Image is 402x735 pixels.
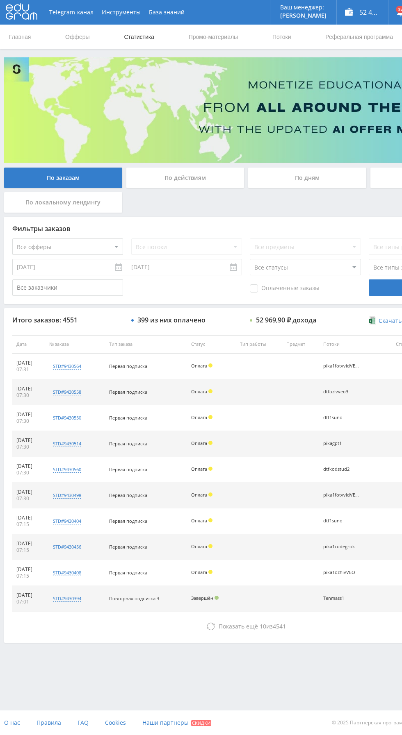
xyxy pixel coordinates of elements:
[187,335,236,354] th: Статус
[280,4,327,11] p: Ваш менеджер:
[12,316,123,324] div: Итого заказов: 4551
[78,719,89,726] span: FAQ
[323,544,360,549] div: pika1codegrok
[53,389,81,395] div: std#9430558
[105,335,187,354] th: Тип заказа
[323,441,360,446] div: pikagpt1
[319,335,381,354] th: Потоки
[208,492,212,497] span: Холд
[191,440,207,446] span: Оплата
[191,388,207,395] span: Оплата
[16,489,41,495] div: [DATE]
[16,540,41,547] div: [DATE]
[208,441,212,445] span: Холд
[8,25,32,49] a: Главная
[191,363,207,369] span: Оплата
[126,168,244,188] div: По действиям
[4,192,122,213] div: По локальному лендингу
[188,25,239,49] a: Промо-материалы
[53,466,81,473] div: std#9430560
[16,573,41,579] div: 07:15
[208,544,212,548] span: Холд
[16,599,41,605] div: 07:01
[64,25,91,49] a: Офферы
[16,566,41,573] div: [DATE]
[109,363,147,369] span: Первая подписка
[191,569,207,575] span: Оплата
[109,544,147,550] span: Первая подписка
[53,518,81,524] div: std#9430404
[16,418,41,424] div: 07:30
[16,495,41,502] div: 07:30
[16,444,41,450] div: 07:30
[191,414,207,420] span: Оплата
[273,622,286,630] span: 4541
[323,492,360,498] div: pika1fotvvidVEO3
[53,595,81,602] div: std#9430394
[137,316,206,324] div: 399 из них оплачено
[219,622,286,630] span: из
[53,363,81,370] div: std#9430564
[53,569,81,576] div: std#9430408
[208,518,212,522] span: Холд
[109,415,147,421] span: Первая подписка
[4,710,20,735] a: О нас
[53,440,81,447] div: std#9430514
[208,415,212,419] span: Холд
[142,719,189,726] span: Наши партнеры
[109,389,147,395] span: Первая подписка
[142,710,211,735] a: Наши партнеры Скидки
[323,467,360,472] div: dtfkodstud2
[323,389,360,395] div: dtfozivveo3
[53,492,81,499] div: std#9430498
[53,415,81,421] div: std#9430550
[16,392,41,399] div: 07:30
[16,463,41,470] div: [DATE]
[16,592,41,599] div: [DATE]
[256,316,316,324] div: 52 969,90 ₽ дохода
[282,335,319,354] th: Предмет
[191,543,207,549] span: Оплата
[323,415,360,420] div: dtf1suno
[4,719,20,726] span: О нас
[16,515,41,521] div: [DATE]
[323,518,360,524] div: dtf1suno
[16,470,41,476] div: 07:30
[323,570,360,575] div: pika1ozhivVEO
[109,595,159,601] span: Повторная подписка 3
[16,547,41,554] div: 07:15
[37,710,61,735] a: Правила
[123,25,155,49] a: Статистика
[45,335,105,354] th: № заказа
[369,316,376,324] img: xlsx
[105,719,126,726] span: Cookies
[191,720,211,726] span: Скидки
[272,25,292,49] a: Потоки
[109,492,147,498] span: Первая подписка
[16,360,41,366] div: [DATE]
[191,492,207,498] span: Оплата
[208,363,212,367] span: Холд
[208,467,212,471] span: Холд
[16,521,41,528] div: 07:15
[16,366,41,373] div: 07:31
[109,466,147,472] span: Первая подписка
[16,386,41,392] div: [DATE]
[4,168,122,188] div: По заказам
[208,389,212,393] span: Холд
[16,437,41,444] div: [DATE]
[109,440,147,447] span: Первая подписка
[105,710,126,735] a: Cookies
[37,719,61,726] span: Правила
[191,517,207,524] span: Оплата
[324,25,394,49] a: Реферальная программа
[12,279,123,296] input: Все заказчики
[208,570,212,574] span: Холд
[236,335,282,354] th: Тип работы
[12,335,45,354] th: Дата
[215,596,219,600] span: Подтвержден
[78,710,89,735] a: FAQ
[260,622,266,630] span: 10
[219,622,258,630] span: Показать ещё
[109,518,147,524] span: Первая подписка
